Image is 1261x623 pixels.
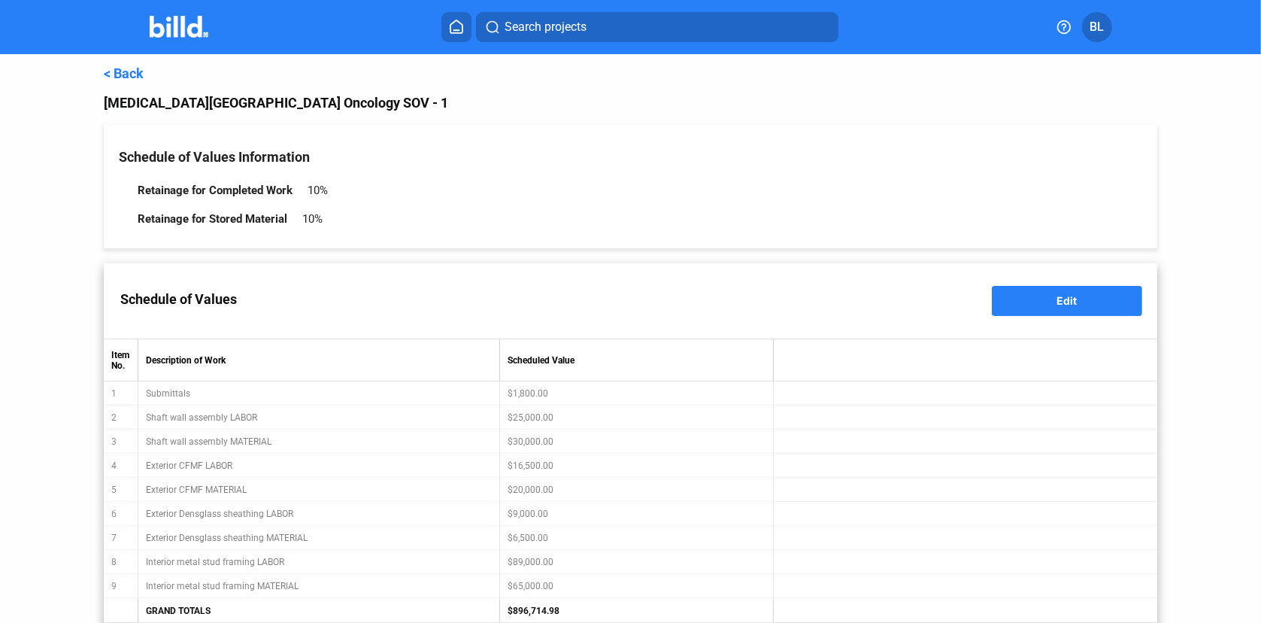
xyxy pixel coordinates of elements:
[302,212,323,226] div: 10%
[308,184,328,197] div: 10%
[104,276,253,322] label: Schedule of Values
[138,212,287,226] div: Retainage for Stored Material
[505,18,587,36] span: Search projects
[1057,294,1078,307] span: Edit
[104,93,1157,114] div: [MEDICAL_DATA][GEOGRAPHIC_DATA] Oncology SOV - 1
[138,339,500,381] th: Description of Work
[1090,18,1104,36] span: BL
[138,184,293,197] div: Retainage for Completed Work
[1082,12,1112,42] button: BL
[992,286,1142,316] button: Edit
[138,599,500,623] td: GRAND TOTALS
[119,149,310,165] span: Schedule of Values Information
[104,339,138,381] th: Item No.
[500,599,774,623] td: $896,714.98
[500,339,774,381] th: Scheduled Value
[476,12,838,42] button: Search projects
[104,65,144,81] a: < Back
[150,16,209,38] img: Billd Company Logo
